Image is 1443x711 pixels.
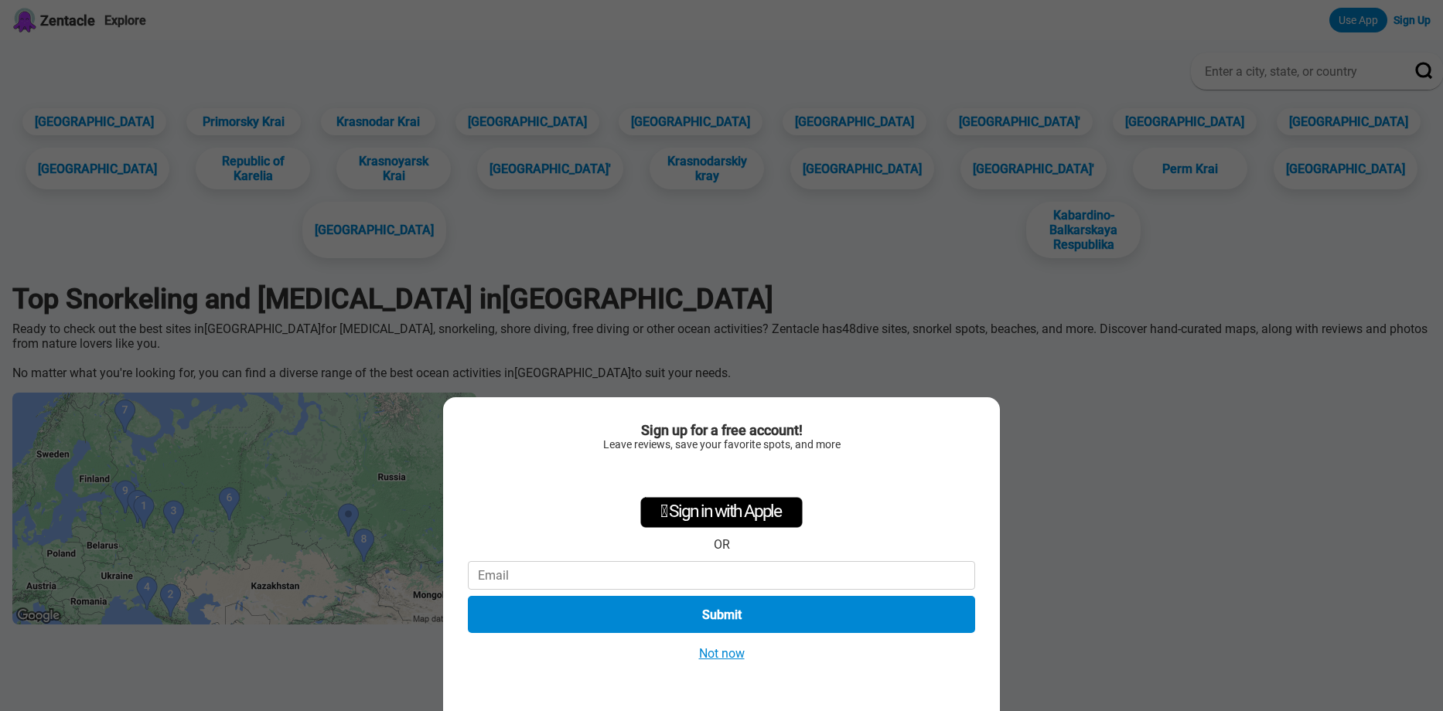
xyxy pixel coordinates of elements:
iframe: Tlačidlo Prihlásiť sa účtom Google [627,458,816,492]
input: Email [468,561,975,590]
button: Submit [468,596,975,633]
div: Sign in with Apple [640,497,803,528]
button: Not now [694,645,749,662]
div: OR [714,537,730,552]
div: Sign up for a free account! [468,422,975,438]
iframe: Dialógové okno Prihlásiť sa účtom Google [1125,15,1428,255]
div: Leave reviews, save your favorite spots, and more [468,438,975,451]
